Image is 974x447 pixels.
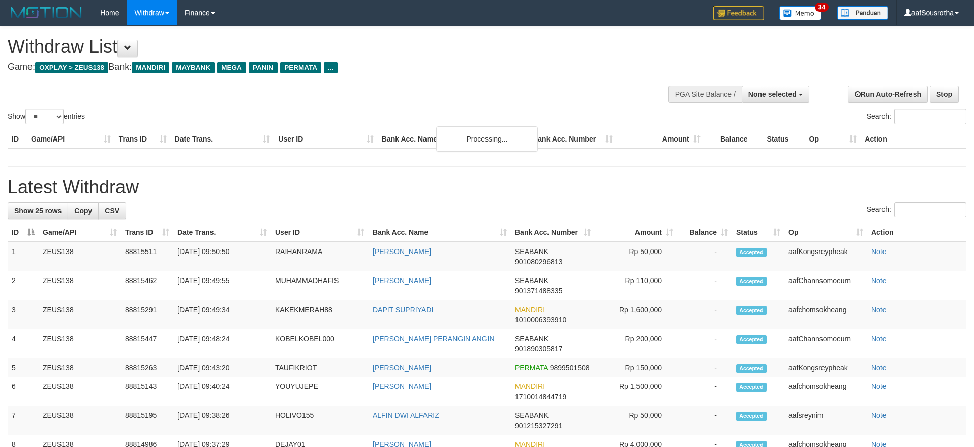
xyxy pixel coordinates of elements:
a: [PERSON_NAME] PERANGIN ANGIN [373,334,495,343]
td: - [677,329,732,358]
a: DAPIT SUPRIYADI [373,305,433,314]
span: MANDIRI [132,62,169,73]
td: ZEUS138 [39,271,121,300]
span: Copy 1010006393910 to clipboard [515,316,566,324]
td: ZEUS138 [39,406,121,435]
th: Trans ID: activate to sort column ascending [121,223,173,242]
span: Show 25 rows [14,207,62,215]
span: PERMATA [280,62,321,73]
td: ZEUS138 [39,377,121,406]
td: 88815291 [121,300,173,329]
a: [PERSON_NAME] [373,247,431,256]
span: Copy 9899501508 to clipboard [550,364,590,372]
span: MEGA [217,62,246,73]
td: 88815462 [121,271,173,300]
th: User ID: activate to sort column ascending [271,223,369,242]
button: None selected [742,86,809,103]
td: [DATE] 09:43:20 [173,358,271,377]
td: KOBELKOBEL000 [271,329,369,358]
select: Showentries [25,109,64,124]
th: Status: activate to sort column ascending [732,223,784,242]
th: Status [763,130,805,149]
img: Feedback.jpg [713,6,764,20]
td: 6 [8,377,39,406]
td: YOUYUJEPE [271,377,369,406]
td: ZEUS138 [39,329,121,358]
td: - [677,300,732,329]
th: Op [805,130,861,149]
span: PANIN [249,62,278,73]
td: 5 [8,358,39,377]
th: Balance [705,130,763,149]
span: MANDIRI [515,382,545,390]
th: Game/API [27,130,115,149]
td: [DATE] 09:49:34 [173,300,271,329]
td: 88815195 [121,406,173,435]
td: aafChannsomoeurn [784,329,867,358]
th: Action [861,130,966,149]
span: Accepted [736,364,767,373]
td: 88815143 [121,377,173,406]
img: MOTION_logo.png [8,5,85,20]
span: Copy 901215327291 to clipboard [515,422,562,430]
td: [DATE] 09:49:55 [173,271,271,300]
span: Accepted [736,306,767,315]
td: [DATE] 09:38:26 [173,406,271,435]
span: Copy 901080296813 to clipboard [515,258,562,266]
th: Trans ID [115,130,171,149]
input: Search: [894,202,966,217]
td: [DATE] 09:50:50 [173,242,271,271]
td: - [677,271,732,300]
td: aafKongsreypheak [784,242,867,271]
td: 3 [8,300,39,329]
span: Accepted [736,335,767,344]
td: ZEUS138 [39,242,121,271]
th: Bank Acc. Number [529,130,617,149]
a: Note [871,334,887,343]
a: CSV [98,202,126,219]
th: ID [8,130,27,149]
a: Note [871,411,887,420]
td: TAUFIKRIOT [271,358,369,377]
td: aafChannsomoeurn [784,271,867,300]
img: Button%20Memo.svg [779,6,822,20]
th: Balance: activate to sort column ascending [677,223,732,242]
td: 1 [8,242,39,271]
th: Amount: activate to sort column ascending [595,223,677,242]
td: Rp 50,000 [595,406,677,435]
td: KAKEKMERAH88 [271,300,369,329]
a: Note [871,305,887,314]
td: - [677,358,732,377]
td: Rp 150,000 [595,358,677,377]
span: MAYBANK [172,62,215,73]
span: 34 [815,3,829,12]
th: Bank Acc. Number: activate to sort column ascending [511,223,595,242]
td: aafsreynim [784,406,867,435]
label: Search: [867,109,966,124]
a: Stop [930,86,959,103]
td: 7 [8,406,39,435]
h1: Latest Withdraw [8,177,966,198]
td: [DATE] 09:40:24 [173,377,271,406]
td: Rp 1,600,000 [595,300,677,329]
span: None selected [748,90,797,98]
span: SEABANK [515,334,549,343]
td: 88815511 [121,242,173,271]
span: Accepted [736,412,767,421]
td: aafchomsokheang [784,377,867,406]
td: 4 [8,329,39,358]
span: Accepted [736,277,767,286]
span: PERMATA [515,364,548,372]
div: Processing... [436,126,538,152]
td: HOLIVO155 [271,406,369,435]
th: Game/API: activate to sort column ascending [39,223,121,242]
td: - [677,377,732,406]
td: [DATE] 09:48:24 [173,329,271,358]
th: Op: activate to sort column ascending [784,223,867,242]
span: CSV [105,207,119,215]
th: Action [867,223,966,242]
span: Accepted [736,248,767,257]
a: Note [871,247,887,256]
span: ... [324,62,338,73]
td: 2 [8,271,39,300]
